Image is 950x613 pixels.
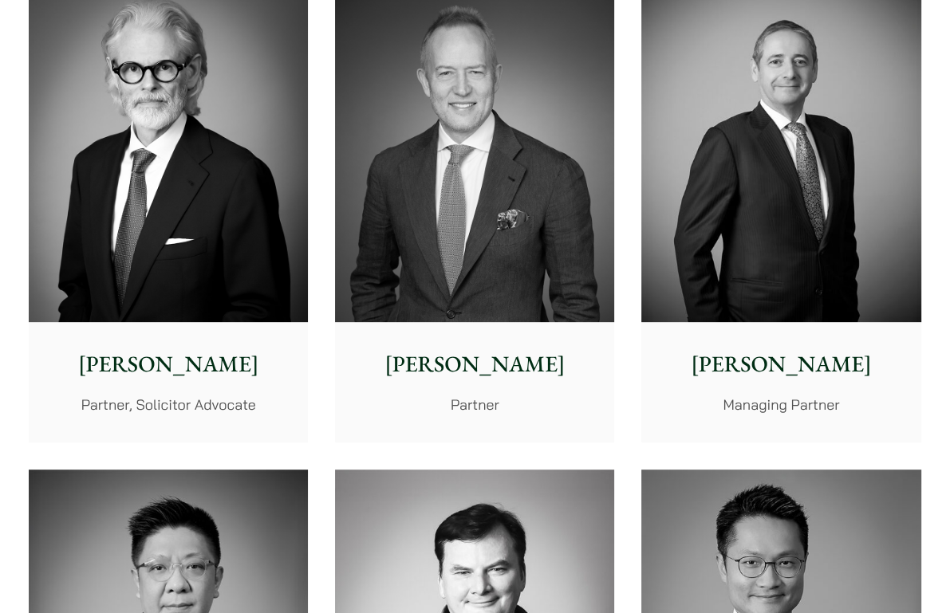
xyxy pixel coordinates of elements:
p: Managing Partner [654,394,908,415]
p: [PERSON_NAME] [41,348,295,381]
p: Partner, Solicitor Advocate [41,394,295,415]
p: [PERSON_NAME] [654,348,908,381]
p: Partner [348,394,601,415]
p: [PERSON_NAME] [348,348,601,381]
